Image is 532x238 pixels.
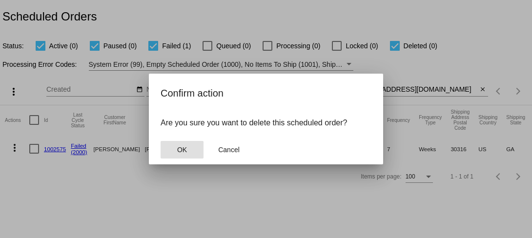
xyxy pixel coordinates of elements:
[218,146,240,154] span: Cancel
[177,146,187,154] span: OK
[161,119,371,127] p: Are you sure you want to delete this scheduled order?
[207,141,250,159] button: Close dialog
[161,141,204,159] button: Close dialog
[161,85,371,101] h2: Confirm action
